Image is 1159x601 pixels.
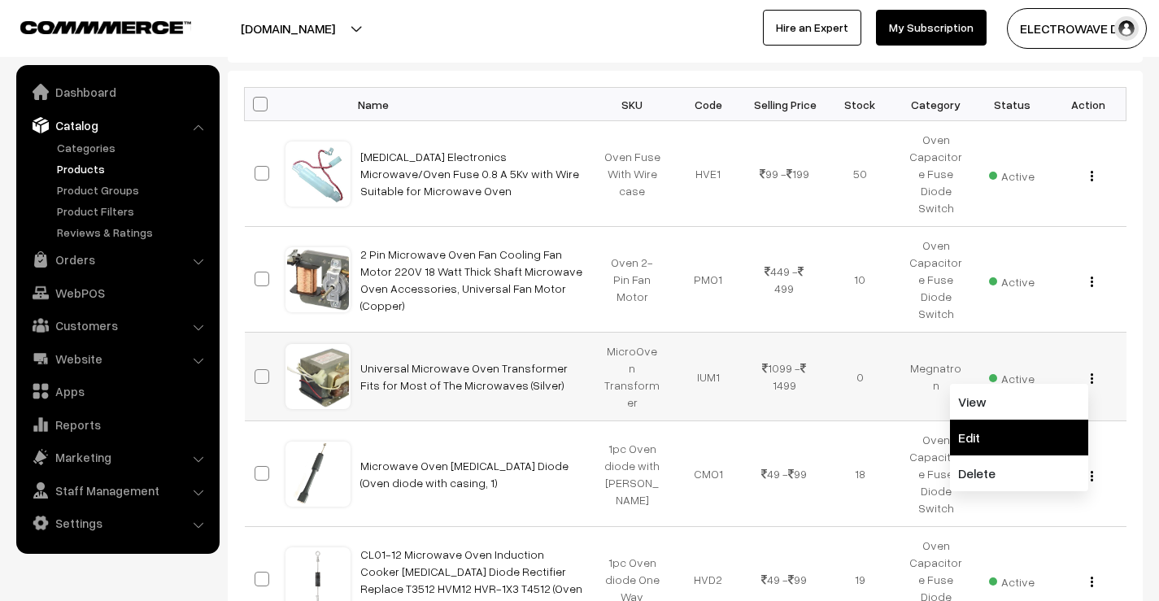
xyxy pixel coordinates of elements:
a: Dashboard [20,77,214,107]
td: 50 [822,121,898,227]
td: 1099 - 1499 [746,333,821,421]
a: Apps [20,377,214,406]
a: Products [53,160,214,177]
a: Website [20,344,214,373]
td: CMO1 [670,421,746,527]
td: 1pc Oven diode with [PERSON_NAME] [595,421,670,527]
span: Active [989,163,1035,185]
img: Menu [1091,471,1093,481]
td: 10 [822,227,898,333]
span: Active [989,269,1035,290]
a: Settings [20,508,214,538]
span: Active [989,366,1035,387]
a: Microwave Oven [MEDICAL_DATA] Diode (Oven diode with casing, 1) [360,459,569,490]
a: 2 Pin Microwave Oven Fan Cooling Fan Motor 220V 18 Watt Thick Shaft Microwave Oven Accessories, U... [360,247,582,312]
td: Megnatron [898,333,974,421]
td: HVE1 [670,121,746,227]
td: 99 - 199 [746,121,821,227]
td: Oven Capacitore Fuse Diode Switch [898,421,974,527]
a: Orders [20,245,214,274]
a: Marketing [20,442,214,472]
td: 0 [822,333,898,421]
td: Oven Capacitore Fuse Diode Switch [898,121,974,227]
th: SKU [595,88,670,121]
td: Oven 2-Pin Fan Motor [595,227,670,333]
button: ELECTROWAVE DE… [1007,8,1147,49]
span: Active [989,569,1035,590]
a: View [950,384,1088,420]
a: WebPOS [20,278,214,307]
img: Menu [1091,373,1093,384]
img: Menu [1091,171,1093,181]
td: 49 - 99 [746,421,821,527]
a: Reviews & Ratings [53,224,214,241]
td: MicroOven Transformer [595,333,670,421]
a: COMMMERCE [20,16,163,36]
th: Name [351,88,595,121]
th: Status [974,88,1050,121]
a: Universal Microwave Oven Transformer Fits for Most of The Microwaves (Silver) [360,361,568,392]
a: Reports [20,410,214,439]
a: Customers [20,311,214,340]
img: user [1114,16,1139,41]
td: 449 - 499 [746,227,821,333]
a: Delete [950,455,1088,491]
a: Categories [53,139,214,156]
td: Oven Capacitore Fuse Diode Switch [898,227,974,333]
a: Edit [950,420,1088,455]
img: Menu [1091,277,1093,287]
th: Action [1050,88,1126,121]
th: Selling Price [746,88,821,121]
th: Code [670,88,746,121]
img: Menu [1091,577,1093,587]
a: Catalog [20,111,214,140]
button: [DOMAIN_NAME] [184,8,392,49]
a: Staff Management [20,476,214,505]
td: IUM1 [670,333,746,421]
td: 18 [822,421,898,527]
td: Oven Fuse With Wire case [595,121,670,227]
td: PMO1 [670,227,746,333]
th: Stock [822,88,898,121]
a: Hire an Expert [763,10,861,46]
th: Category [898,88,974,121]
a: Product Filters [53,203,214,220]
a: [MEDICAL_DATA] Electronics Microwave/Oven Fuse 0.8 A 5Kv with Wire Suitable for Microwave Oven [360,150,579,198]
a: My Subscription [876,10,987,46]
a: Product Groups [53,181,214,198]
img: COMMMERCE [20,21,191,33]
